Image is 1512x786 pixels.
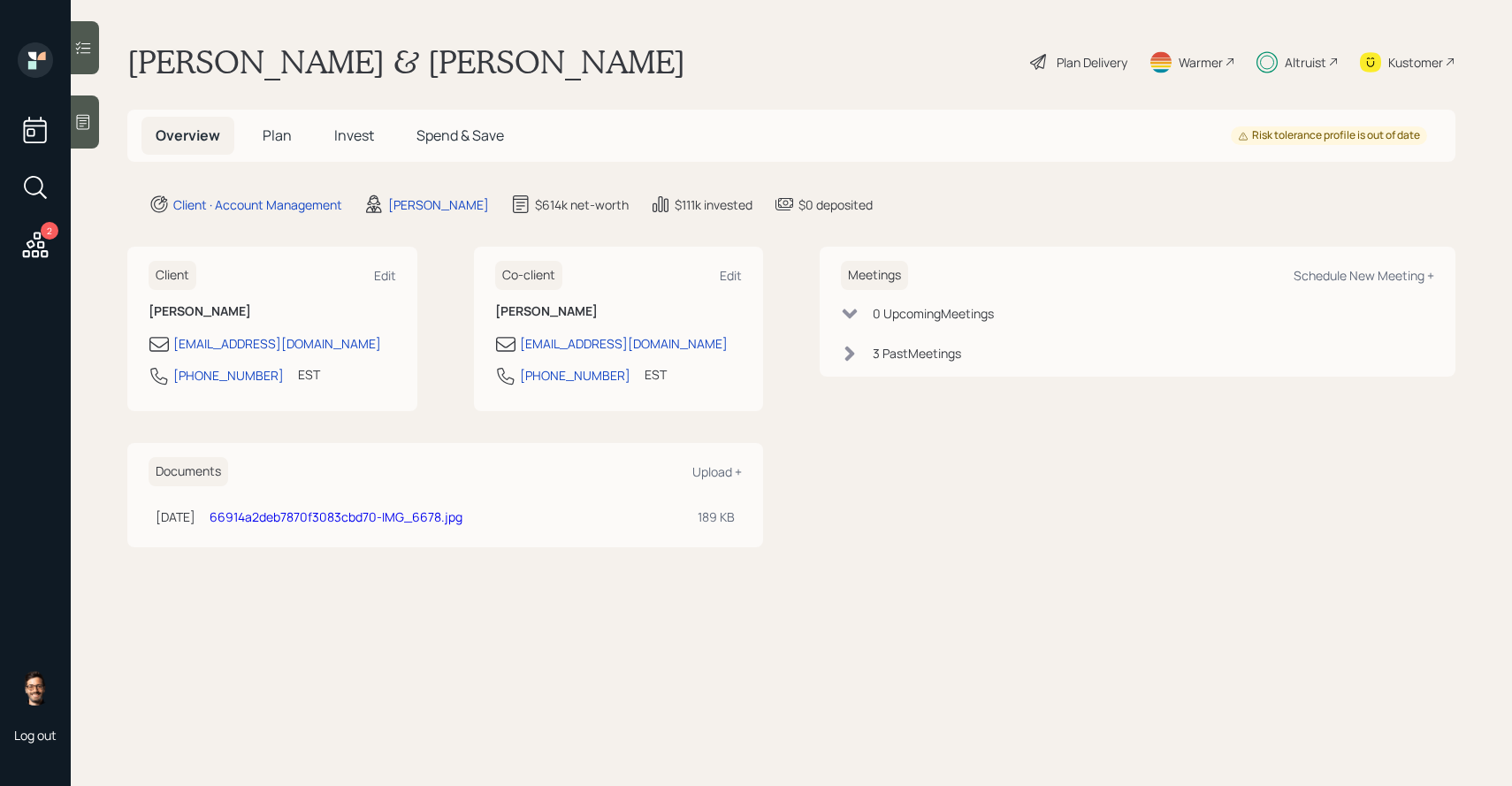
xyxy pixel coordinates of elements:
[127,42,685,81] h1: [PERSON_NAME] & [PERSON_NAME]
[173,366,284,385] div: [PHONE_NUMBER]
[1388,53,1443,72] div: Kustomer
[173,334,381,353] div: [EMAIL_ADDRESS][DOMAIN_NAME]
[416,126,504,145] span: Spend & Save
[720,267,742,284] div: Edit
[841,261,908,290] h6: Meetings
[41,222,58,240] div: 2
[535,195,629,214] div: $614k net-worth
[18,670,53,706] img: sami-boghos-headshot.png
[675,195,752,214] div: $111k invested
[645,365,667,384] div: EST
[1285,53,1326,72] div: Altruist
[298,365,320,384] div: EST
[873,344,961,362] div: 3 Past Meeting s
[210,508,462,525] a: 66914a2deb7870f3083cbd70-IMG_6678.jpg
[520,366,630,385] div: [PHONE_NUMBER]
[334,126,374,145] span: Invest
[14,727,57,744] div: Log out
[873,304,994,323] div: 0 Upcoming Meeting s
[1238,128,1420,143] div: Risk tolerance profile is out of date
[1057,53,1127,72] div: Plan Delivery
[263,126,292,145] span: Plan
[495,261,562,290] h6: Co-client
[149,261,196,290] h6: Client
[698,507,735,526] div: 189 KB
[1179,53,1223,72] div: Warmer
[692,463,742,480] div: Upload +
[173,195,342,214] div: Client · Account Management
[156,126,220,145] span: Overview
[149,457,228,486] h6: Documents
[495,304,743,319] h6: [PERSON_NAME]
[1294,267,1434,284] div: Schedule New Meeting +
[156,507,195,526] div: [DATE]
[149,304,396,319] h6: [PERSON_NAME]
[388,195,489,214] div: [PERSON_NAME]
[374,267,396,284] div: Edit
[520,334,728,353] div: [EMAIL_ADDRESS][DOMAIN_NAME]
[798,195,873,214] div: $0 deposited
